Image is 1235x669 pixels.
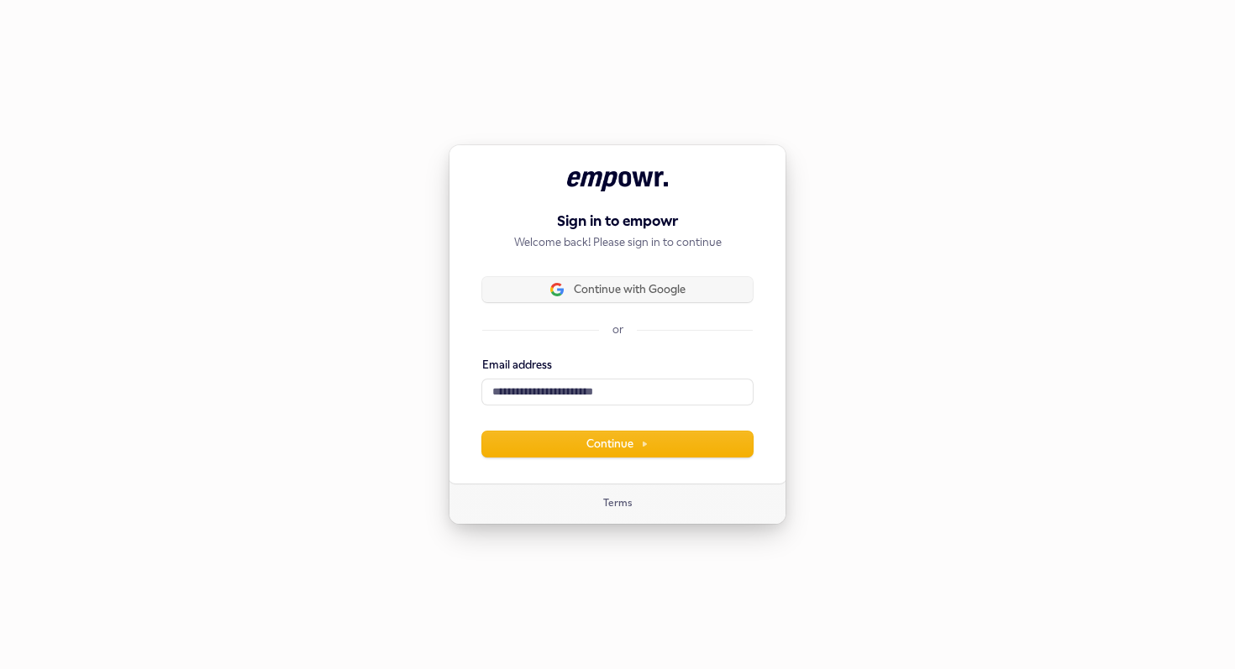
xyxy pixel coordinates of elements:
a: Terms [603,497,632,510]
button: Sign in with GoogleContinue with Google [482,277,753,302]
img: empowr [567,171,668,191]
label: Email address [482,358,552,373]
p: or [612,322,623,337]
h1: Sign in to empowr [482,212,753,232]
span: Continue [586,436,649,452]
button: Continue [482,431,753,457]
img: Sign in with Google [550,283,564,296]
span: Continue with Google [574,282,686,297]
p: Welcome back! Please sign in to continue [482,235,753,250]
